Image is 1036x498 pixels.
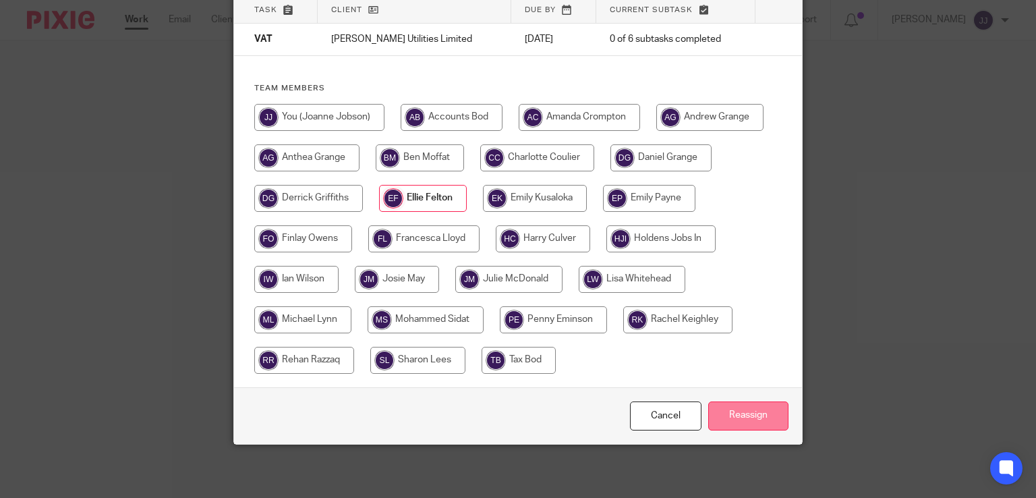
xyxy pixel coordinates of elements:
h4: Team members [254,83,782,94]
p: [DATE] [525,32,583,46]
a: Close this dialog window [630,402,701,431]
td: 0 of 6 subtasks completed [596,24,755,56]
span: Due by [525,6,556,13]
span: Current subtask [610,6,693,13]
span: Task [254,6,277,13]
p: [PERSON_NAME] Utilities Limited [331,32,498,46]
input: Reassign [708,402,788,431]
span: VAT [254,35,272,45]
span: Client [331,6,362,13]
